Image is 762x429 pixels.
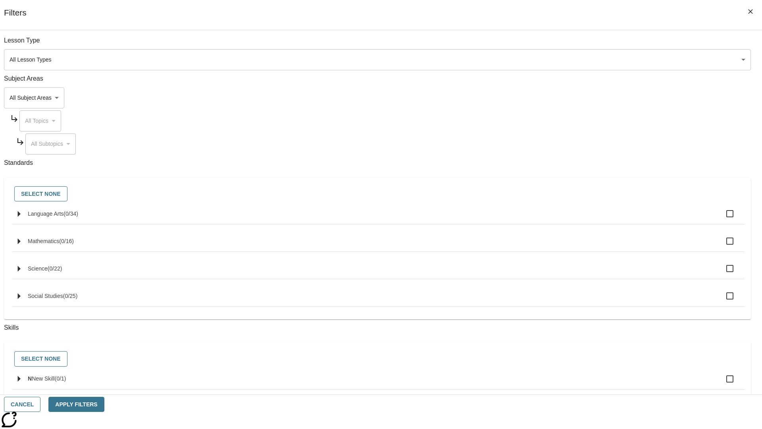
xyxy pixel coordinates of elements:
[28,238,59,244] span: Mathematics
[12,203,745,313] ul: Select standards
[4,87,64,108] div: Select a Subject Area
[4,397,40,412] button: Cancel
[55,375,66,382] span: 0 skills selected/1 skills in group
[4,74,751,83] p: Subject Areas
[28,211,63,217] span: Language Arts
[4,49,751,70] div: Select a lesson type
[32,375,55,382] span: New Skill
[4,323,751,332] p: Skills
[28,375,32,382] span: N
[63,293,78,299] span: 0 standards selected/25 standards in group
[4,158,751,168] p: Standards
[10,349,745,369] div: Select skills
[10,184,745,204] div: Select standards
[59,238,74,244] span: 0 standards selected/16 standards in group
[14,351,67,367] button: Select None
[48,265,62,272] span: 0 standards selected/22 standards in group
[14,186,67,202] button: Select None
[4,8,27,30] h1: Filters
[742,3,759,20] button: Close Filters side menu
[19,110,61,131] div: Select a Subject Area
[25,133,76,155] div: Select a Subject Area
[4,36,751,45] p: Lesson Type
[63,211,78,217] span: 0 standards selected/34 standards in group
[28,265,48,272] span: Science
[28,293,63,299] span: Social Studies
[48,397,104,412] button: Apply Filters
